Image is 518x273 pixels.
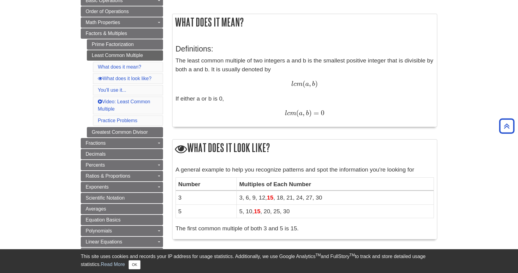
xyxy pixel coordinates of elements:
span: m [290,110,296,117]
span: Equation Basics [86,217,121,222]
th: Multiples of Each Number [237,177,434,191]
a: Equation Basics [81,215,163,225]
span: Factors & Multiples [86,31,127,36]
span: a [299,110,303,117]
span: l [285,110,287,117]
span: , [303,109,304,117]
a: Exponents [81,182,163,192]
a: Ratios & Proportions [81,171,163,181]
a: Practice Problems [98,118,137,123]
strong: 15 [267,194,273,201]
a: What does it mean? [98,64,141,69]
span: Ratios & Proportions [86,173,130,179]
span: Fractions [86,140,106,146]
a: Absolute Value [81,248,163,258]
a: Decimals [81,149,163,159]
span: ( [303,80,305,88]
span: Math Properties [86,20,120,25]
a: Read More [101,262,125,267]
div: If either a or b is 0, [176,38,434,124]
td: 5 [176,204,237,218]
a: Factors & Multiples [81,28,163,39]
span: b [304,110,309,117]
a: Percents [81,160,163,170]
sup: TM [349,253,355,257]
span: a [305,81,309,87]
p: The first common multiple of both 3 and 5 is 15. [176,224,434,233]
span: b [311,81,315,87]
span: Percents [86,162,105,168]
a: Polynomials [81,226,163,236]
a: Back to Top [497,122,516,130]
td: 3, 6, 9, 12, , 18, 21, 24, 27, 30 [237,191,434,204]
td: 3 [176,191,237,204]
a: Video: Least Common Multiple [98,99,150,112]
a: What does it look like? [98,76,151,81]
span: Linear Equations [86,239,122,244]
a: Math Properties [81,17,163,28]
h2: What does it mean? [172,14,437,30]
span: ( [296,109,299,117]
th: Number [176,177,237,191]
span: Exponents [86,184,109,190]
p: A general example to help you recognize patterns and spot the information you're looking for [176,165,434,174]
td: 5, 10, , 20, 25, 30 [237,204,434,218]
p: The least common multiple of two integers a and b is the smallest positive integer that is divisi... [176,56,434,74]
a: Averages [81,204,163,214]
span: Polynomials [86,228,112,233]
strong: 15 [254,208,260,214]
span: = [312,109,319,117]
span: l [291,81,293,87]
a: Linear Equations [81,237,163,247]
a: Fractions [81,138,163,148]
span: 0 [319,109,325,117]
a: You'll use it... [98,87,126,93]
span: Decimals [86,151,106,157]
span: Scientific Notation [86,195,125,200]
span: ) [315,80,318,88]
button: Close [129,260,140,269]
span: , [309,80,311,88]
a: Order of Operations [81,6,163,17]
a: Prime Factorization [87,39,163,50]
span: c [287,110,290,117]
a: Scientific Notation [81,193,163,203]
span: Averages [86,206,106,211]
a: Least Common Multiple [87,50,163,61]
div: This site uses cookies and records your IP address for usage statistics. Additionally, we use Goo... [81,253,437,269]
h3: Definitions: [176,44,434,53]
sup: TM [315,253,321,257]
span: Order of Operations [86,9,129,14]
a: Greatest Common Divisor [87,127,163,137]
span: ) [309,109,312,117]
h2: What does it look like? [172,140,437,157]
span: m [296,81,303,87]
span: c [293,81,296,87]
